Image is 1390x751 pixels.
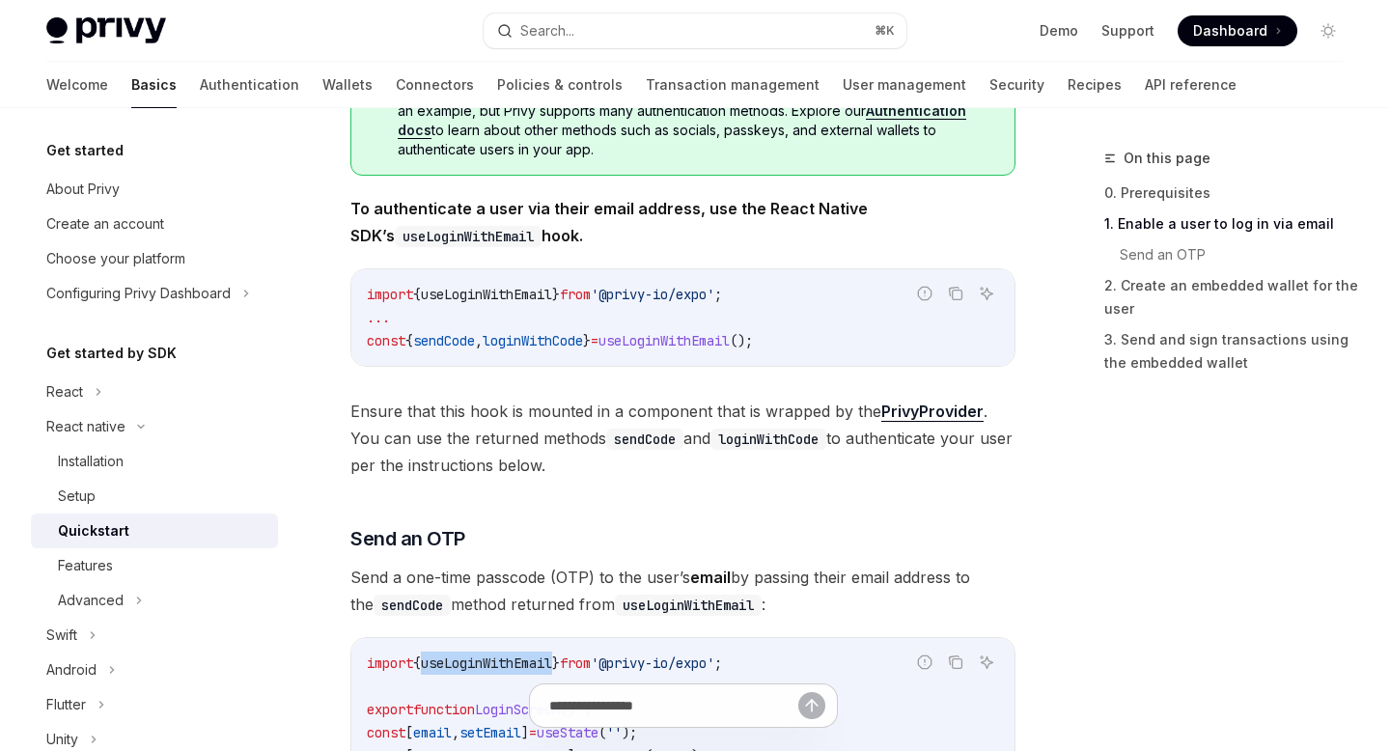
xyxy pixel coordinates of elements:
[322,62,373,108] a: Wallets
[497,62,623,108] a: Policies & controls
[560,654,591,672] span: from
[560,286,591,303] span: from
[974,281,999,306] button: Ask AI
[1178,15,1297,46] a: Dashboard
[881,402,984,422] a: PrivyProvider
[484,14,905,48] button: Search...⌘K
[413,654,421,672] span: {
[46,282,231,305] div: Configuring Privy Dashboard
[46,62,108,108] a: Welcome
[350,199,868,245] strong: To authenticate a user via their email address, use the React Native SDK’s hook.
[46,17,166,44] img: light logo
[46,658,97,681] div: Android
[31,241,278,276] a: Choose your platform
[31,172,278,207] a: About Privy
[31,514,278,548] a: Quickstart
[58,519,129,542] div: Quickstart
[350,564,1015,618] span: Send a one-time passcode (OTP) to the user’s by passing their email address to the method returne...
[690,568,731,587] strong: email
[413,332,475,349] span: sendCode
[1313,15,1344,46] button: Toggle dark mode
[591,286,714,303] span: '@privy-io/expo'
[46,624,77,647] div: Swift
[367,332,405,349] span: const
[591,332,598,349] span: =
[413,286,421,303] span: {
[912,650,937,675] button: Report incorrect code
[591,654,714,672] span: '@privy-io/expo'
[46,693,86,716] div: Flutter
[943,650,968,675] button: Copy the contents from the code block
[598,332,730,349] span: useLoginWithEmail
[730,332,753,349] span: ();
[483,332,583,349] span: loginWithCode
[1068,62,1122,108] a: Recipes
[606,429,683,450] code: sendCode
[58,450,124,473] div: Installation
[46,212,164,236] div: Create an account
[396,62,474,108] a: Connectors
[843,62,966,108] a: User management
[1104,270,1359,324] a: 2. Create an embedded wallet for the user
[520,19,574,42] div: Search...
[714,286,722,303] span: ;
[1101,21,1154,41] a: Support
[395,226,542,247] code: useLoginWithEmail
[475,332,483,349] span: ,
[646,62,820,108] a: Transaction management
[798,692,825,719] button: Send message
[31,548,278,583] a: Features
[974,650,999,675] button: Ask AI
[421,286,552,303] span: useLoginWithEmail
[615,595,762,616] code: useLoginWithEmail
[367,286,413,303] span: import
[398,82,995,159] span: This quickstart guide will demonstrate how to authenticate a user with a one time password as an ...
[46,380,83,403] div: React
[405,332,413,349] span: {
[583,332,591,349] span: }
[912,281,937,306] button: Report incorrect code
[58,485,96,508] div: Setup
[31,207,278,241] a: Create an account
[46,139,124,162] h5: Get started
[46,178,120,201] div: About Privy
[552,654,560,672] span: }
[350,398,1015,479] span: Ensure that this hook is mounted in a component that is wrapped by the . You can use the returned...
[367,309,390,326] span: ...
[31,479,278,514] a: Setup
[1104,178,1359,209] a: 0. Prerequisites
[1040,21,1078,41] a: Demo
[552,286,560,303] span: }
[989,62,1044,108] a: Security
[46,247,185,270] div: Choose your platform
[58,554,113,577] div: Features
[46,342,177,365] h5: Get started by SDK
[367,654,413,672] span: import
[350,525,465,552] span: Send an OTP
[131,62,177,108] a: Basics
[714,654,722,672] span: ;
[1104,324,1359,378] a: 3. Send and sign transactions using the embedded wallet
[943,281,968,306] button: Copy the contents from the code block
[1104,209,1359,239] a: 1. Enable a user to log in via email
[710,429,826,450] code: loginWithCode
[200,62,299,108] a: Authentication
[875,23,895,39] span: ⌘ K
[58,589,124,612] div: Advanced
[1120,239,1359,270] a: Send an OTP
[1145,62,1237,108] a: API reference
[46,728,78,751] div: Unity
[374,595,451,616] code: sendCode
[31,444,278,479] a: Installation
[1193,21,1267,41] span: Dashboard
[1124,147,1210,170] span: On this page
[421,654,552,672] span: useLoginWithEmail
[46,415,125,438] div: React native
